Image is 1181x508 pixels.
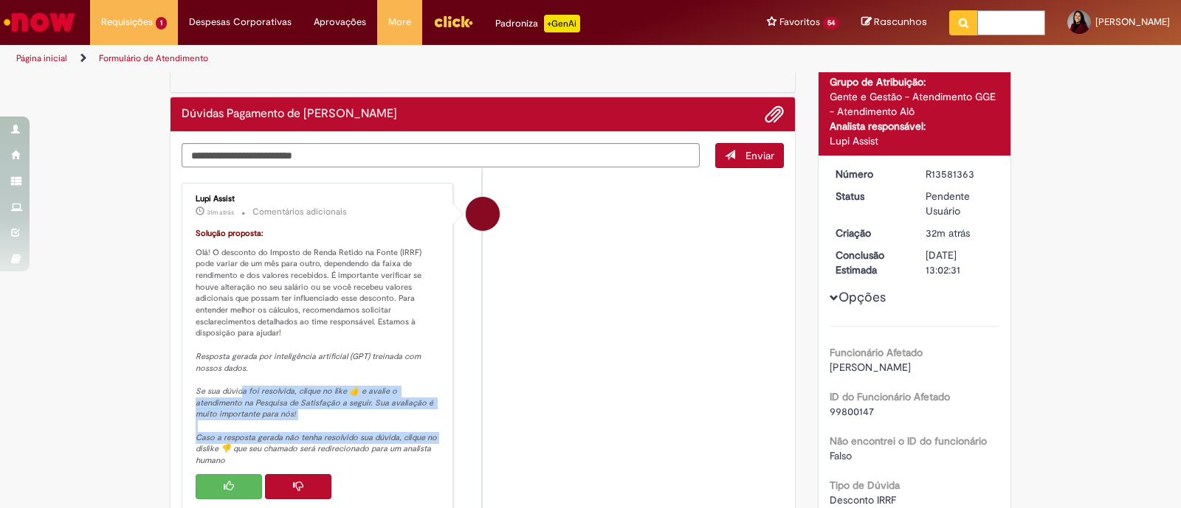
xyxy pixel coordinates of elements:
dt: Número [824,167,915,181]
span: More [388,15,411,29]
img: ServiceNow [1,7,78,37]
span: 32m atrás [926,226,970,240]
small: Comentários adicionais [252,206,347,218]
div: Gente e Gestão - Atendimento GGE - Atendimento Alô [830,89,1000,119]
button: Enviar [715,143,784,168]
a: Página inicial [16,52,67,64]
span: [PERSON_NAME] [1095,15,1170,28]
span: Requisições [101,15,153,29]
span: Desconto IRRF [830,493,896,507]
textarea: Digite sua mensagem aqui... [182,143,700,168]
b: Não encontrei o ID do funcionário [830,434,987,448]
b: Funcionário Afetado [830,346,923,359]
a: Rascunhos [861,15,927,29]
div: Pendente Usuário [926,189,994,218]
span: 1 [156,17,167,29]
b: ID do Funcionário Afetado [830,390,950,403]
dt: Conclusão Estimada [824,248,915,277]
span: Enviar [746,149,774,162]
a: Formulário de Atendimento [99,52,208,64]
button: Adicionar anexos [765,105,784,124]
dt: Criação [824,226,915,240]
span: 54 [823,17,839,29]
span: [PERSON_NAME] [830,361,911,374]
h2: Dúvidas Pagamento de Salário Histórico de tíquete [182,108,397,121]
div: 30/09/2025 13:02:28 [926,226,994,240]
span: Favoritos [779,15,820,29]
img: click_logo_yellow_360x200.png [433,10,473,32]
span: 31m atrás [207,208,234,217]
span: Rascunhos [874,15,927,29]
font: Solução proposta: [196,228,264,239]
p: Olá! O desconto do Imposto de Renda Retido na Fonte (IRRF) pode variar de um mês para outro, depe... [196,228,441,467]
time: 30/09/2025 13:02:35 [207,208,234,217]
div: Lupi Assist [196,195,441,203]
span: Aprovações [314,15,366,29]
div: Analista responsável: [830,119,1000,133]
p: +GenAi [544,15,580,32]
div: Lupi Assist [830,133,1000,148]
span: 99800147 [830,405,874,418]
div: Lupi Assist [466,197,500,231]
ul: Trilhas de página [11,45,777,72]
span: Despesas Corporativas [189,15,292,29]
div: Grupo de Atribuição: [830,74,1000,89]
dt: Status [824,189,915,203]
div: Padroniza [495,15,580,32]
button: Pesquisar [949,10,978,35]
b: Tipo de Dúvida [830,479,900,492]
em: Resposta gerada por inteligência artificial (GPT) treinada com nossos dados. Se sua dúvida foi re... [196,351,439,466]
span: Falso [830,449,852,462]
div: [DATE] 13:02:31 [926,248,994,277]
div: R13581363 [926,167,994,181]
